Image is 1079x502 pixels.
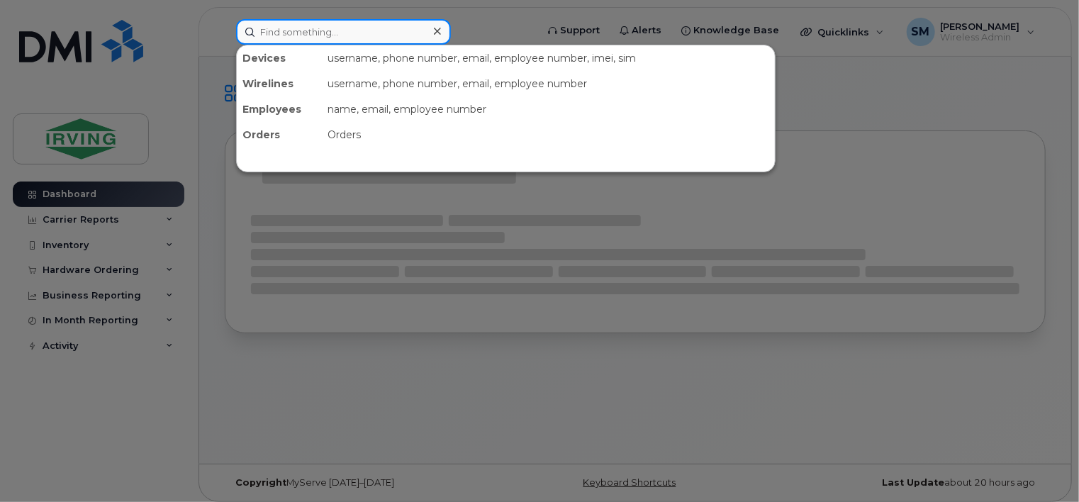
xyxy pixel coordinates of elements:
[322,45,775,71] div: username, phone number, email, employee number, imei, sim
[322,96,775,122] div: name, email, employee number
[322,71,775,96] div: username, phone number, email, employee number
[237,122,322,147] div: Orders
[237,71,322,96] div: Wirelines
[237,45,322,71] div: Devices
[237,96,322,122] div: Employees
[322,122,775,147] div: Orders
